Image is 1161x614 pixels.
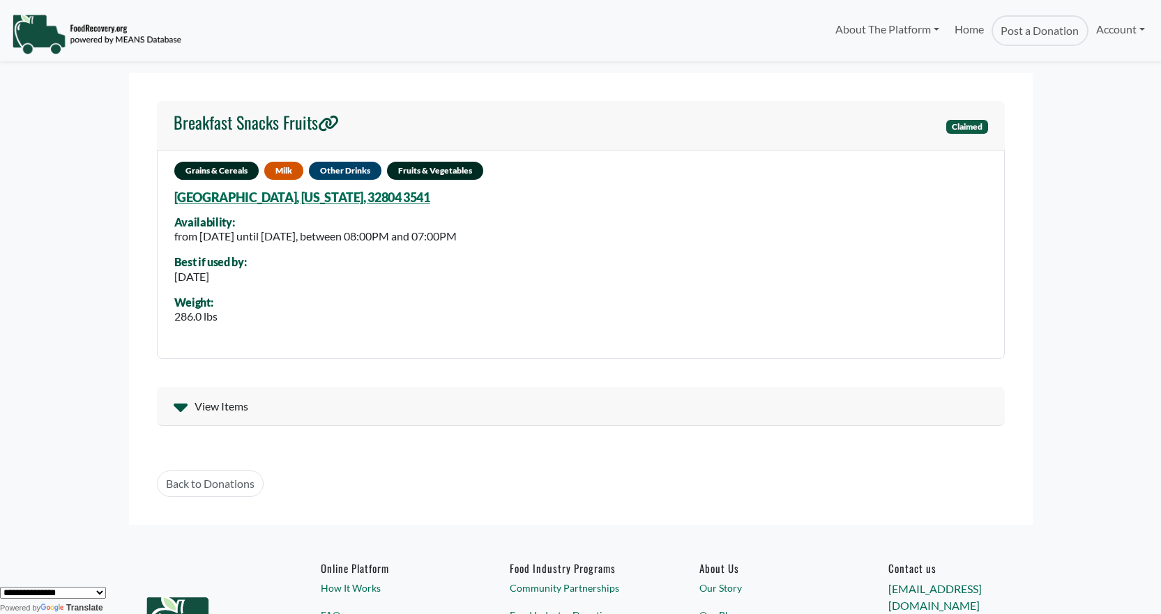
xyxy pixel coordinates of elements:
[387,162,483,180] span: Fruits & Vegetables
[174,308,218,325] div: 286.0 lbs
[699,581,840,595] a: Our Story
[174,162,259,180] span: Grains & Cereals
[946,120,988,134] span: Claimed
[174,296,218,309] div: Weight:
[12,13,181,55] img: NavigationLogo_FoodRecovery-91c16205cd0af1ed486a0f1a7774a6544ea792ac00100771e7dd3ec7c0e58e41.png
[510,581,651,595] a: Community Partnerships
[174,112,339,132] h4: Breakfast Snacks Fruits
[174,228,457,245] div: from [DATE] until [DATE], between 08:00PM and 07:00PM
[321,581,462,595] a: How It Works
[827,15,946,43] a: About The Platform
[510,562,651,574] h6: Food Industry Programs
[1088,15,1153,43] a: Account
[888,562,1029,574] h6: Contact us
[174,190,430,205] a: [GEOGRAPHIC_DATA], [US_STATE], 32804 3541
[699,562,840,574] a: About Us
[174,112,339,139] a: Breakfast Snacks Fruits
[888,582,982,612] a: [EMAIL_ADDRESS][DOMAIN_NAME]
[195,398,248,415] span: View Items
[174,216,457,229] div: Availability:
[157,470,264,497] a: Back to Donations
[40,604,66,613] img: Google Translate
[309,162,381,180] span: Other Drinks
[174,268,247,285] div: [DATE]
[264,162,303,180] span: Milk
[947,15,992,46] a: Home
[992,15,1088,46] a: Post a Donation
[321,562,462,574] h6: Online Platform
[40,603,103,613] a: Translate
[174,256,247,268] div: Best if used by:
